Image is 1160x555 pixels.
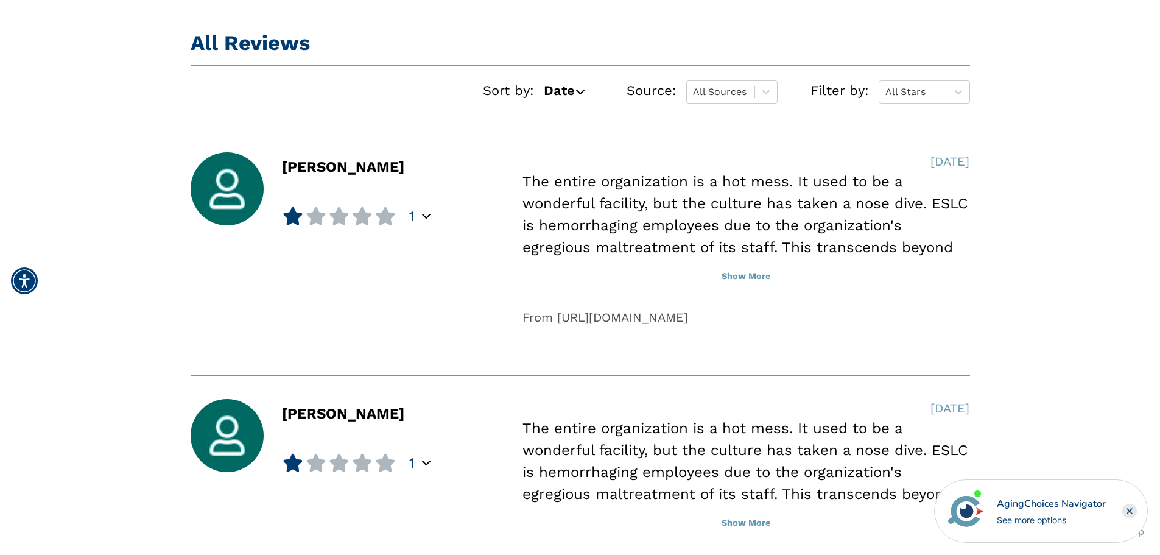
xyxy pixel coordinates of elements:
button: Show More [522,510,969,537]
img: avatar [945,490,986,532]
span: 1 [409,454,415,472]
span: Source: [627,83,677,98]
span: 1 [409,207,415,225]
div: [PERSON_NAME] [282,160,404,225]
div: Popover trigger [422,456,431,470]
div: Close [1122,504,1137,518]
button: Show More [522,263,969,290]
span: Date [544,80,575,101]
img: user_avatar.jpg [191,152,264,225]
div: [DATE] [930,152,969,171]
span: Sort by: [483,83,534,98]
div: [DATE] [930,399,969,417]
div: Popover trigger [422,209,431,224]
div: Accessibility Menu [11,267,38,294]
div: [PERSON_NAME] [282,406,404,472]
span: Filter by: [810,83,869,98]
img: user_avatar.jpg [191,399,264,472]
h1: All Reviews [191,30,970,55]
div: The entire organization is a hot mess. It used to be a wonderful facility, but the culture has ta... [522,171,969,390]
div: AgingChoices Navigator [997,497,1106,511]
div: See more options [997,514,1106,526]
div: From [URL][DOMAIN_NAME] [522,308,969,327]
